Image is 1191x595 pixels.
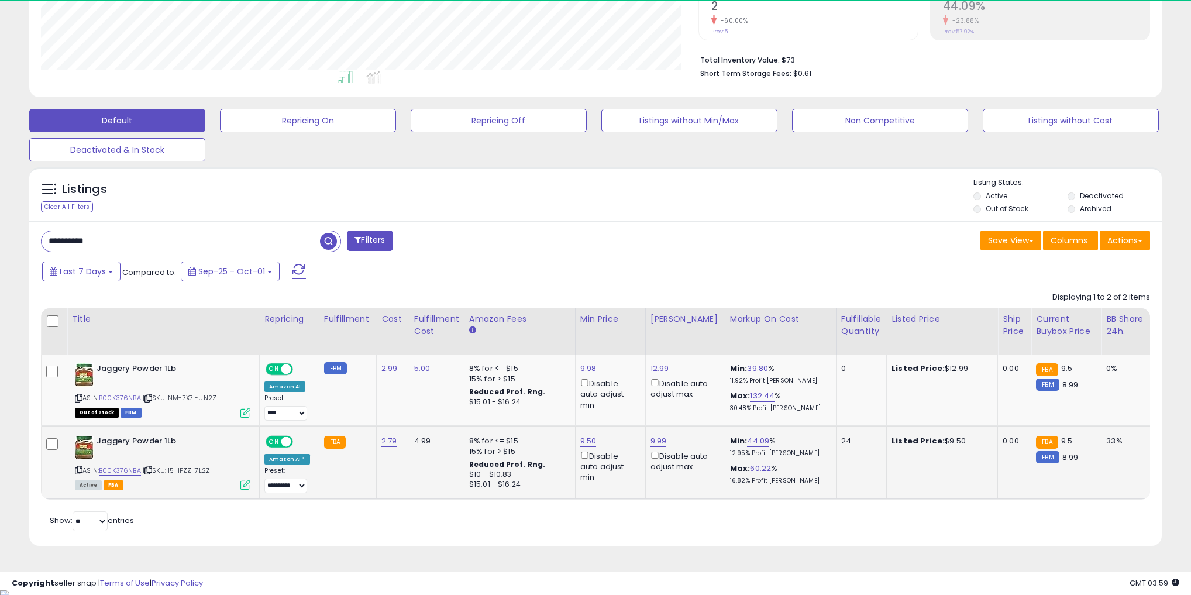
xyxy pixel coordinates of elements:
[220,109,396,132] button: Repricing On
[1036,313,1096,338] div: Current Buybox Price
[891,436,989,446] div: $9.50
[1036,436,1058,449] small: FBA
[841,363,877,374] div: 0
[650,435,667,447] a: 9.99
[601,109,777,132] button: Listings without Min/Max
[75,436,94,459] img: 518jDQdHIqL._SL40_.jpg
[793,68,811,79] span: $0.61
[948,16,979,25] small: -23.88%
[730,391,827,412] div: %
[1062,452,1079,463] span: 8.99
[324,362,347,374] small: FBM
[891,363,945,374] b: Listed Price:
[747,363,768,374] a: 39.80
[75,408,119,418] span: All listings that are currently out of stock and unavailable for purchase on Amazon
[181,262,280,281] button: Sep-25 - Oct-01
[730,435,748,446] b: Min:
[42,262,121,281] button: Last 7 Days
[324,436,346,449] small: FBA
[469,470,566,480] div: $10 - $10.83
[580,363,597,374] a: 9.98
[841,436,877,446] div: 24
[469,436,566,446] div: 8% for <= $15
[1100,231,1150,250] button: Actions
[143,393,216,403] span: | SKU: NM-7X7I-UN2Z
[891,363,989,374] div: $12.99
[1080,204,1111,214] label: Archived
[97,363,239,377] b: Jaggery Powder 1Lb
[650,363,669,374] a: 12.99
[1036,379,1059,391] small: FBM
[1130,577,1179,589] span: 2025-10-9 03:59 GMT
[414,436,455,446] div: 4.99
[730,363,748,374] b: Min:
[122,267,176,278] span: Compared to:
[730,363,827,385] div: %
[580,377,636,411] div: Disable auto adjust min
[750,463,771,474] a: 60.22
[1003,313,1026,338] div: Ship Price
[381,363,398,374] a: 2.99
[347,231,393,251] button: Filters
[414,363,431,374] a: 5.00
[730,313,831,325] div: Markup on Cost
[411,109,587,132] button: Repricing Off
[943,28,974,35] small: Prev: 57.92%
[1003,363,1022,374] div: 0.00
[1043,231,1098,250] button: Columns
[267,436,281,446] span: ON
[291,364,310,374] span: OFF
[100,577,150,589] a: Terms of Use
[792,109,968,132] button: Non Competitive
[650,313,720,325] div: [PERSON_NAME]
[291,436,310,446] span: OFF
[469,313,570,325] div: Amazon Fees
[264,467,310,493] div: Preset:
[99,466,141,476] a: B00K376NBA
[1051,235,1087,246] span: Columns
[12,577,54,589] strong: Copyright
[264,394,310,421] div: Preset:
[75,480,102,490] span: All listings currently available for purchase on Amazon
[986,204,1028,214] label: Out of Stock
[750,390,775,402] a: 132.44
[747,435,769,447] a: 44.09
[198,266,265,277] span: Sep-25 - Oct-01
[104,480,123,490] span: FBA
[152,577,203,589] a: Privacy Policy
[725,308,836,355] th: The percentage added to the cost of goods (COGS) that forms the calculator for Min & Max prices.
[730,477,827,485] p: 16.82% Profit [PERSON_NAME]
[264,381,305,392] div: Amazon AI
[891,313,993,325] div: Listed Price
[700,68,791,78] b: Short Term Storage Fees:
[414,313,459,338] div: Fulfillment Cost
[41,201,93,212] div: Clear All Filters
[730,463,751,474] b: Max:
[75,436,250,489] div: ASIN:
[730,390,751,401] b: Max:
[469,374,566,384] div: 15% for > $15
[973,177,1162,188] p: Listing States:
[75,363,94,387] img: 518jDQdHIqL._SL40_.jpg
[469,446,566,457] div: 15% for > $15
[1036,363,1058,376] small: FBA
[717,16,748,25] small: -60.00%
[1061,363,1072,374] span: 9.5
[12,578,203,589] div: seller snap | |
[841,313,882,338] div: Fulfillable Quantity
[700,55,780,65] b: Total Inventory Value:
[469,325,476,336] small: Amazon Fees.
[469,363,566,374] div: 8% for <= $15
[469,397,566,407] div: $15.01 - $16.24
[730,377,827,385] p: 11.92% Profit [PERSON_NAME]
[980,231,1041,250] button: Save View
[711,28,728,35] small: Prev: 5
[1080,191,1124,201] label: Deactivated
[1106,436,1145,446] div: 33%
[1061,435,1072,446] span: 9.5
[580,449,636,483] div: Disable auto adjust min
[381,313,404,325] div: Cost
[730,404,827,412] p: 30.48% Profit [PERSON_NAME]
[730,436,827,458] div: %
[29,109,205,132] button: Default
